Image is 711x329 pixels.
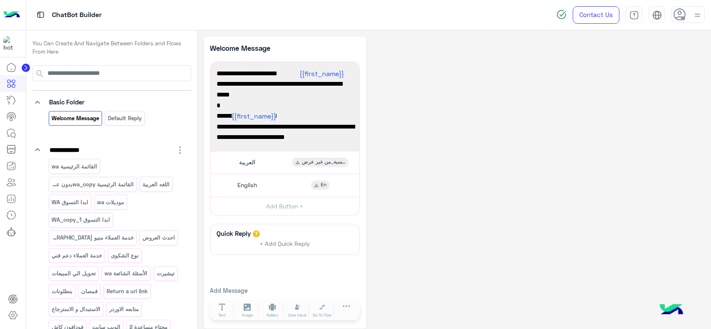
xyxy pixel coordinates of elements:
[51,215,110,225] p: ابدا التسوق WA_copy_1
[236,303,259,318] button: Image
[267,312,278,318] span: Gallery
[261,303,284,318] button: Gallery
[51,269,96,278] p: تحويل الي المبيعات
[110,251,140,260] p: نوع الشكوى
[254,237,316,250] button: + Add Quick Reply
[313,312,332,318] span: Go To Flow
[232,112,276,120] span: {{first_name}}
[217,68,353,79] span: اهلًا ! 👋
[52,10,102,21] p: ChatBot Builder
[626,6,642,24] a: tab
[32,145,42,155] i: keyboard_arrow_down
[51,233,134,242] p: خدمة العملاء منيو WA
[51,304,101,314] p: الاستبدال و الاسترجاع
[49,98,85,106] span: Basic Folder
[259,240,310,247] span: + Add Quick Reply
[299,69,344,77] span: {{first_name}}
[51,180,134,189] p: القائمة الرئيسية wa_copyبدون عرض
[35,10,46,20] img: tab
[217,111,353,121] span: Hello ! 👋
[218,312,226,318] span: Text
[211,303,234,318] button: Text
[292,158,349,167] div: القائمة الرئسية_من غير عرض
[215,230,253,237] h6: Quick Reply
[573,6,619,24] a: Contact Us
[217,121,353,143] span: Your AI assistant at 𝗘agle is ready. Pick your language and let’s get started! 🦅
[629,10,639,20] img: tab
[210,286,360,295] p: Add Message
[106,287,148,296] p: Return a url link
[81,287,98,296] p: قمصان
[239,158,255,166] span: العربية
[302,158,345,166] span: القائمة الرئسية_من غير عرض
[51,251,102,260] p: خدمة العملاء دعم فني
[217,79,353,100] span: مساعدك الألي من 𝗘agle جاهز. اختار لغتك وخلينا نبدأ! 🦅
[657,296,686,325] img: hulul-logo.png
[107,114,142,123] p: Default reply
[156,269,175,278] p: تيشيرت
[321,181,327,189] span: En
[3,36,18,51] img: 713415422032625
[51,198,89,207] p: ابدا التسوق WA
[652,10,662,20] img: tab
[51,162,97,171] p: القائمة الرئيسية wa
[311,303,334,318] button: Go To Flow
[286,303,309,318] button: User Input
[104,269,148,278] p: الأسئلة الشائعة wa
[109,304,140,314] p: متابعه الاوردر
[242,312,253,318] span: Image
[692,10,703,20] img: profile
[32,97,42,107] i: keyboard_arrow_down
[237,181,257,189] span: English
[142,180,170,189] p: اللغه العربية
[288,312,307,318] span: User Input
[51,287,73,296] p: بنطلونات
[97,198,125,207] p: موديلات wa
[32,40,191,56] p: You Can Create And Navigate Between Folders and Flows From Here
[210,197,359,215] button: Add Button +
[556,10,566,20] img: spinner
[311,181,330,190] div: En
[3,6,20,24] img: Logo
[51,114,100,123] p: Welcome Message
[142,233,176,242] p: احدث العروض
[210,43,285,53] p: Welcome Message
